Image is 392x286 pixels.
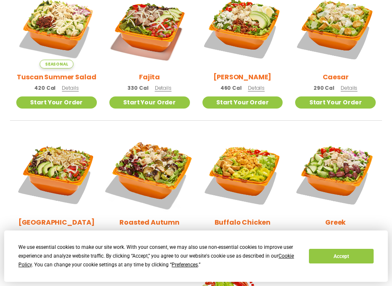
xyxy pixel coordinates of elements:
[139,72,160,82] h2: Fajita
[18,217,95,228] h2: [GEOGRAPHIC_DATA]
[109,96,190,109] a: Start Your Order
[172,262,198,268] span: Preferences
[202,96,283,109] a: Start Your Order
[325,217,346,228] h2: Greek
[18,243,299,269] div: We use essential cookies to make our site work. With your consent, we may also use non-essential ...
[4,230,388,282] div: Cookie Consent Prompt
[295,133,376,214] img: Product photo for Greek Salad
[215,217,271,228] h2: Buffalo Chicken
[62,84,78,91] span: Details
[127,230,149,237] span: 470 Cal
[323,72,349,82] h2: Caesar
[213,72,271,82] h2: [PERSON_NAME]
[16,96,97,109] a: Start Your Order
[314,84,334,92] span: 290 Cal
[295,96,376,109] a: Start Your Order
[16,133,97,214] img: Product photo for BBQ Ranch Salad
[119,217,180,228] h2: Roasted Autumn
[248,230,264,237] span: Details
[40,60,73,68] span: Seasonal
[34,84,56,92] span: 420 Cal
[127,84,148,92] span: 330 Cal
[248,84,265,91] span: Details
[314,230,334,237] span: 260 Cal
[341,84,357,91] span: Details
[35,230,56,237] span: 380 Cal
[202,133,283,214] img: Product photo for Buffalo Chicken Salad
[220,84,242,92] span: 460 Cal
[155,230,172,237] span: Details
[102,127,197,221] img: Product photo for Roasted Autumn Salad
[17,72,96,82] h2: Tuscan Summer Salad
[62,230,78,237] span: Details
[155,84,172,91] span: Details
[309,249,373,263] button: Accept
[220,230,241,237] span: 320 Cal
[341,230,357,237] span: Details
